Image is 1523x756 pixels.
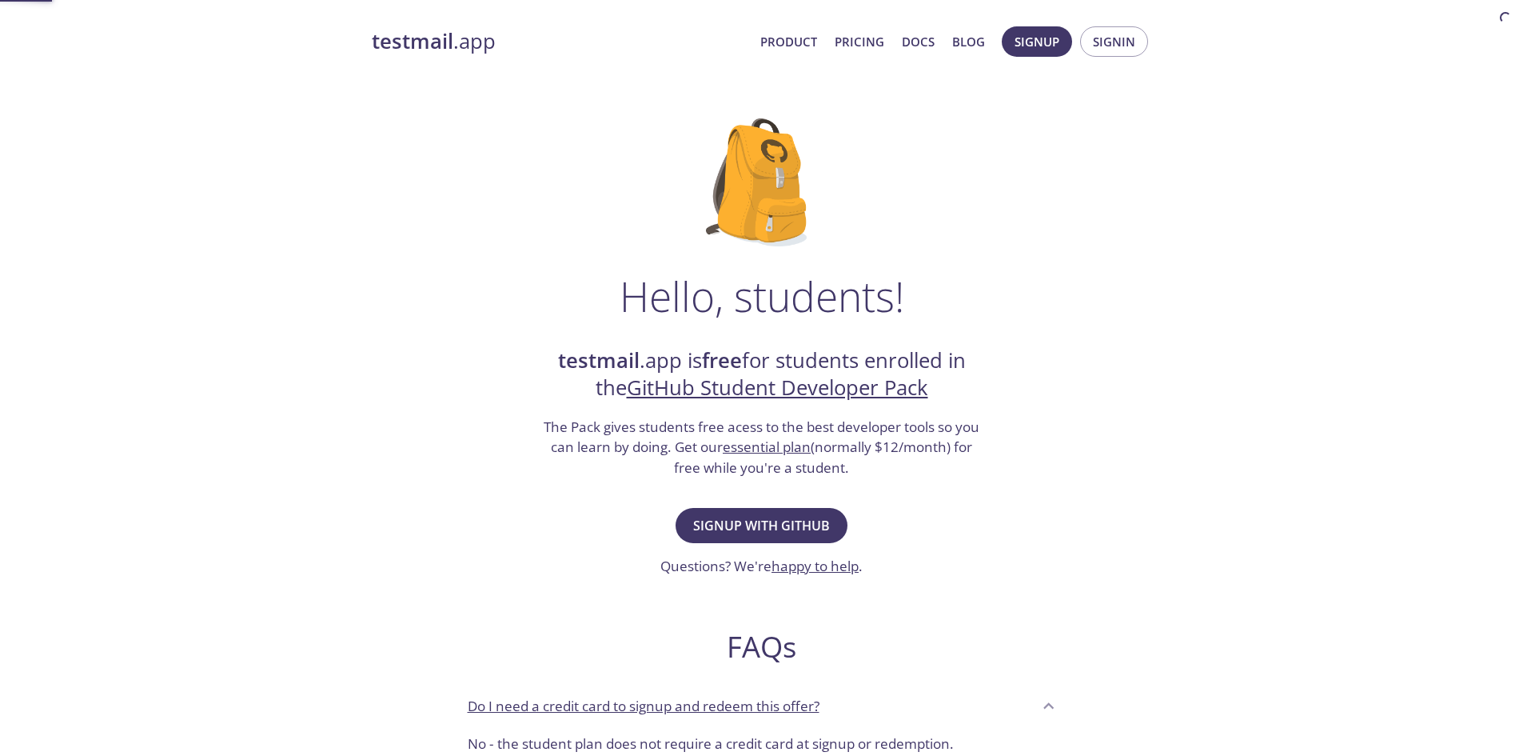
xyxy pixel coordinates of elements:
[1080,26,1148,57] button: Signin
[372,27,453,55] strong: testmail
[660,556,863,577] h3: Questions? We're .
[723,438,811,456] a: essential plan
[455,684,1069,727] div: Do I need a credit card to signup and redeem this offer?
[702,346,742,374] strong: free
[542,347,982,402] h2: .app is for students enrolled in the
[558,346,640,374] strong: testmail
[455,629,1069,665] h2: FAQs
[693,514,830,537] span: Signup with GitHub
[1015,31,1059,52] span: Signup
[468,734,1056,754] p: No - the student plan does not require a credit card at signup or redemption.
[835,31,884,52] a: Pricing
[1093,31,1135,52] span: Signin
[706,118,817,246] img: github-student-backpack.png
[771,557,859,575] a: happy to help
[468,696,819,717] p: Do I need a credit card to signup and redeem this offer?
[676,508,847,543] button: Signup with GitHub
[760,31,817,52] a: Product
[372,28,748,55] a: testmail.app
[902,31,935,52] a: Docs
[542,417,982,478] h3: The Pack gives students free acess to the best developer tools so you can learn by doing. Get our...
[627,374,928,402] a: GitHub Student Developer Pack
[952,31,985,52] a: Blog
[1002,26,1072,57] button: Signup
[620,272,904,320] h1: Hello, students!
